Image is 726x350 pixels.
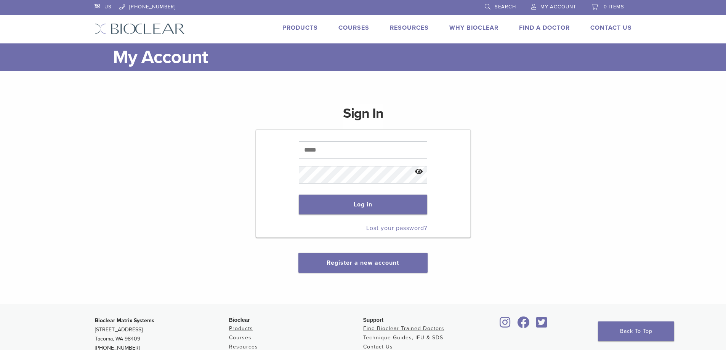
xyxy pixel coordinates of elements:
span: Bioclear [229,317,250,323]
a: Resources [390,24,429,32]
a: Technique Guides, IFU & SDS [363,334,443,341]
a: Back To Top [598,321,674,341]
span: Search [495,4,516,10]
button: Register a new account [298,253,427,273]
a: Lost your password? [366,224,427,232]
a: Why Bioclear [449,24,498,32]
a: Resources [229,344,258,350]
span: My Account [540,4,576,10]
h1: Sign In [343,104,383,129]
a: Find Bioclear Trained Doctors [363,325,444,332]
span: 0 items [604,4,624,10]
a: Courses [229,334,252,341]
button: Show password [411,162,427,182]
strong: Bioclear Matrix Systems [95,317,154,324]
a: Products [229,325,253,332]
a: Bioclear [515,321,532,329]
a: Contact Us [590,24,632,32]
a: Bioclear [497,321,513,329]
img: Bioclear [95,23,185,34]
a: Courses [338,24,369,32]
a: Find A Doctor [519,24,570,32]
span: Support [363,317,384,323]
a: Contact Us [363,344,393,350]
a: Bioclear [534,321,550,329]
button: Log in [299,195,427,214]
h1: My Account [113,43,632,71]
a: Register a new account [327,259,399,267]
a: Products [282,24,318,32]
